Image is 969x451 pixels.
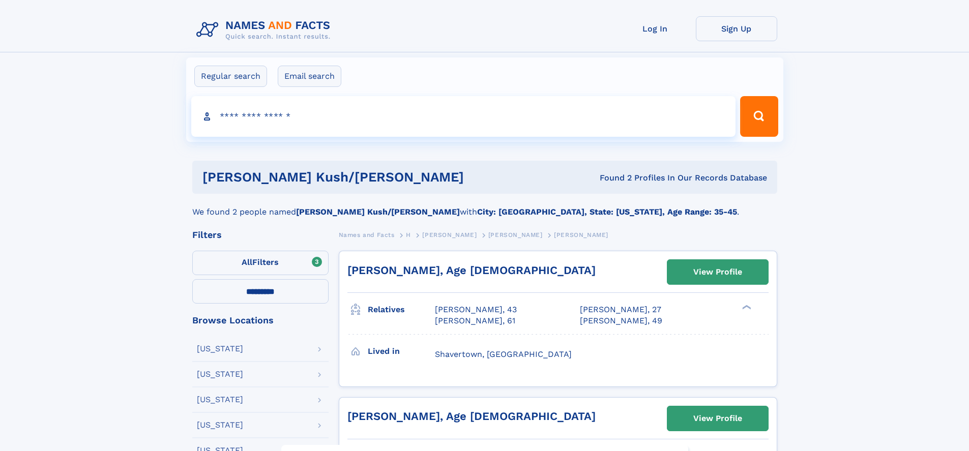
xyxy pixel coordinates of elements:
div: View Profile [693,260,742,284]
div: Filters [192,230,329,239]
a: View Profile [667,406,768,431]
span: Shavertown, [GEOGRAPHIC_DATA] [435,349,572,359]
b: City: [GEOGRAPHIC_DATA], State: [US_STATE], Age Range: 35-45 [477,207,737,217]
button: Search Button [740,96,778,137]
span: [PERSON_NAME] [488,231,543,238]
a: [PERSON_NAME] [488,228,543,241]
a: [PERSON_NAME] [422,228,477,241]
h3: Relatives [368,301,435,318]
a: View Profile [667,260,768,284]
a: Sign Up [696,16,777,41]
div: ❯ [740,304,752,311]
label: Filters [192,251,329,275]
a: Names and Facts [339,228,395,241]
div: [US_STATE] [197,396,243,404]
label: Email search [278,66,341,87]
div: [US_STATE] [197,345,243,353]
span: H [406,231,411,238]
div: [US_STATE] [197,370,243,378]
div: We found 2 people named with . [192,194,777,218]
label: Regular search [194,66,267,87]
div: View Profile [693,407,742,430]
img: Logo Names and Facts [192,16,339,44]
a: [PERSON_NAME], Age [DEMOGRAPHIC_DATA] [347,410,596,423]
a: [PERSON_NAME], 43 [435,304,517,315]
span: [PERSON_NAME] [554,231,608,238]
a: H [406,228,411,241]
b: [PERSON_NAME] Kush/[PERSON_NAME] [296,207,460,217]
a: Log In [614,16,696,41]
a: [PERSON_NAME], Age [DEMOGRAPHIC_DATA] [347,264,596,277]
a: [PERSON_NAME], 27 [580,304,661,315]
span: All [242,257,252,267]
div: Found 2 Profiles In Our Records Database [532,172,767,184]
span: [PERSON_NAME] [422,231,477,238]
input: search input [191,96,736,137]
div: Browse Locations [192,316,329,325]
h3: Lived in [368,343,435,360]
h1: [PERSON_NAME] kush/[PERSON_NAME] [202,171,532,184]
a: [PERSON_NAME], 61 [435,315,515,326]
a: [PERSON_NAME], 49 [580,315,662,326]
div: [US_STATE] [197,421,243,429]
